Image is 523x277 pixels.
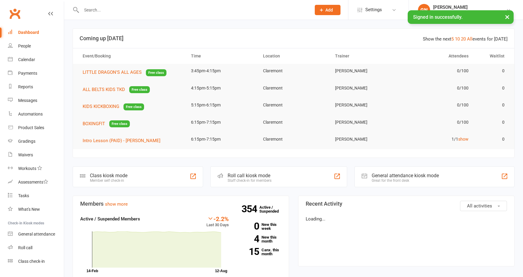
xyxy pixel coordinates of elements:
[474,64,510,78] td: 0
[402,132,474,146] td: 1/1
[90,178,127,183] div: Member self check-in
[258,48,330,64] th: Location
[18,30,39,35] div: Dashboard
[80,201,281,207] h3: Members
[129,86,150,93] span: Free class
[238,234,259,243] strong: 4
[330,98,402,112] td: [PERSON_NAME]
[258,81,330,95] td: Claremont
[306,201,507,207] h3: Recent Activity
[18,166,36,171] div: Workouts
[402,115,474,129] td: 0/100
[474,81,510,95] td: 0
[8,26,64,39] a: Dashboard
[90,173,127,178] div: Class kiosk mode
[8,94,64,107] a: Messages
[186,98,258,112] td: 5:15pm-6:15pm
[306,215,507,223] p: Loading...
[206,215,229,222] div: -2.2%
[18,152,33,157] div: Waivers
[402,64,474,78] td: 0/100
[242,204,259,213] strong: 354
[474,115,510,129] td: 0
[186,48,258,64] th: Time
[206,215,229,228] div: Last 30 Days
[83,121,105,126] span: BOXINGFIT
[474,48,510,64] th: Waitlist
[18,245,32,250] div: Roll call
[186,115,258,129] td: 6:15pm-7:15pm
[146,69,166,76] span: Free class
[8,135,64,148] a: Gradings
[18,44,31,48] div: People
[238,248,281,256] a: 15Canx. this month
[258,98,330,112] td: Claremont
[474,132,510,146] td: 0
[83,137,165,144] button: Intro Lesson (PAID) - [PERSON_NAME]
[238,235,281,243] a: 4New this month
[8,107,64,121] a: Automations
[18,71,37,76] div: Payments
[18,259,45,264] div: Class check-in
[330,48,402,64] th: Trainer
[18,232,55,236] div: General attendance
[451,36,454,42] a: 5
[315,5,340,15] button: Add
[433,5,506,10] div: [PERSON_NAME]
[18,139,35,144] div: Gradings
[325,8,333,12] span: Add
[83,103,144,110] button: KIDS KICKBOXINGFree class
[18,207,40,212] div: What's New
[8,53,64,67] a: Calendar
[8,121,64,135] a: Product Sales
[83,120,130,128] button: BOXINGFITFree class
[83,87,125,92] span: ALL BELTS KIDS TKD
[109,120,130,127] span: Free class
[418,4,430,16] div: GN
[330,115,402,129] td: [PERSON_NAME]
[372,178,439,183] div: Great for the front desk
[80,6,307,14] input: Search...
[18,125,44,130] div: Product Sales
[238,222,259,231] strong: 0
[8,148,64,162] a: Waivers
[258,132,330,146] td: Claremont
[238,223,281,230] a: 0New this week
[460,201,507,211] button: All activities
[8,39,64,53] a: People
[8,67,64,80] a: Payments
[18,193,29,198] div: Tasks
[83,86,150,93] button: ALL BELTS KIDS TKDFree class
[372,173,439,178] div: General attendance kiosk mode
[365,3,382,17] span: Settings
[330,64,402,78] td: [PERSON_NAME]
[186,132,258,146] td: 6:15pm-7:15pm
[467,36,472,42] a: All
[8,241,64,255] a: Roll call
[502,10,513,23] button: ×
[8,189,64,203] a: Tasks
[80,35,508,41] h3: Coming up [DATE]
[18,57,35,62] div: Calendar
[461,36,466,42] a: 20
[77,48,186,64] th: Event/Booking
[228,178,271,183] div: Staff check-in for members
[259,201,286,218] a: 354Active / Suspended
[402,48,474,64] th: Attendees
[83,69,166,76] button: LITTLE DRAGON'S ALL AGESFree class
[423,35,508,43] div: Show the next events for [DATE]
[433,10,506,15] div: ATI Martial Arts - [GEOGRAPHIC_DATA]
[123,103,144,110] span: Free class
[228,173,271,178] div: Roll call kiosk mode
[8,80,64,94] a: Reports
[186,64,258,78] td: 3:45pm-4:15pm
[80,216,140,222] strong: Active / Suspended Members
[458,137,469,142] a: show
[330,132,402,146] td: [PERSON_NAME]
[83,138,160,143] span: Intro Lesson (PAID) - [PERSON_NAME]
[105,201,128,207] a: show more
[455,36,460,42] a: 10
[330,81,402,95] td: [PERSON_NAME]
[474,98,510,112] td: 0
[8,175,64,189] a: Assessments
